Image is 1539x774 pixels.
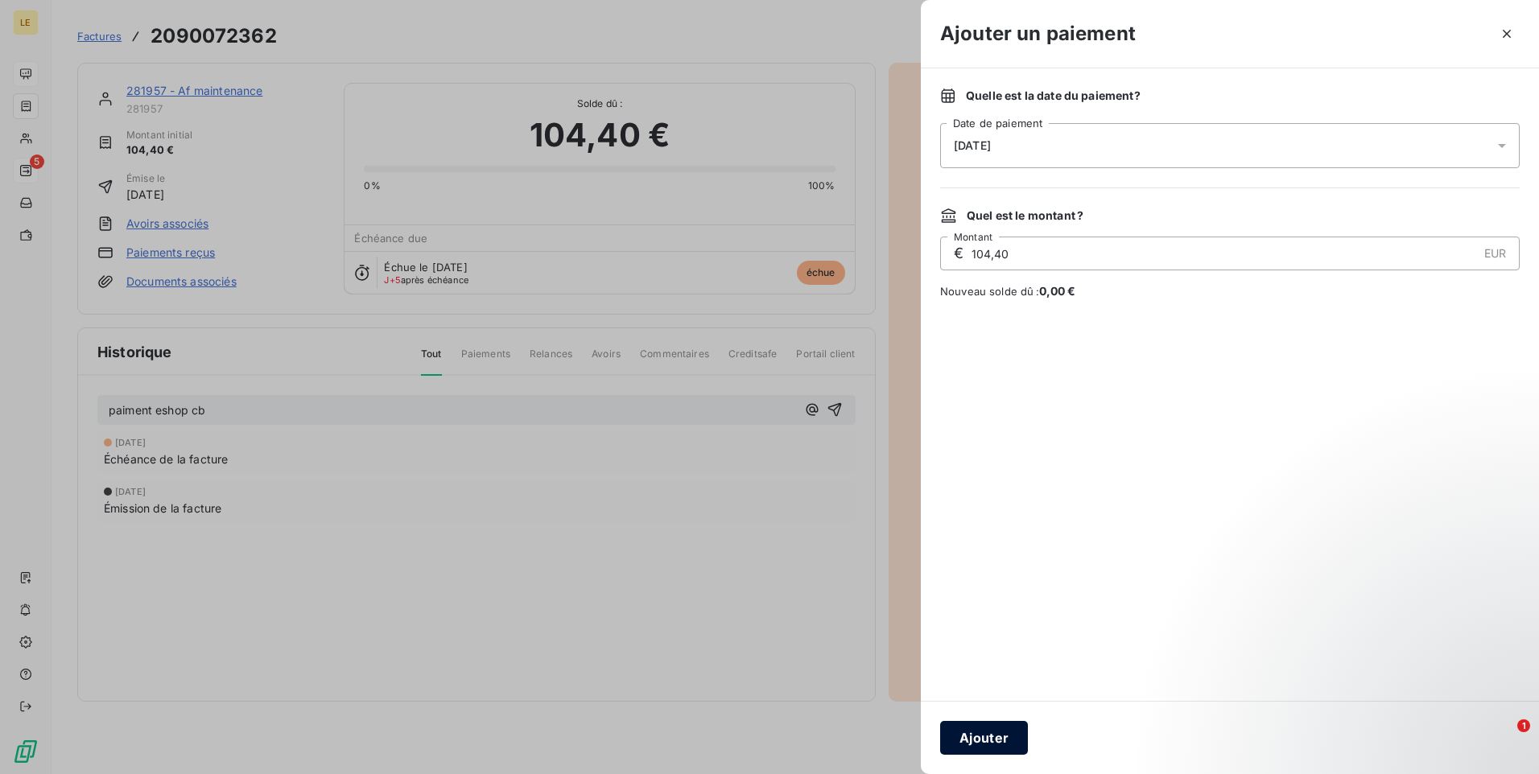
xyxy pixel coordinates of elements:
iframe: Intercom live chat [1484,719,1523,758]
button: Ajouter [940,721,1028,755]
span: Quelle est la date du paiement ? [966,88,1141,104]
iframe: Intercom notifications message [1217,618,1539,731]
h3: Ajouter un paiement [940,19,1136,48]
span: Quel est le montant ? [967,208,1083,224]
span: [DATE] [954,139,991,152]
span: 1 [1517,719,1530,732]
span: 0,00 € [1039,284,1076,298]
span: Nouveau solde dû : [940,283,1520,299]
